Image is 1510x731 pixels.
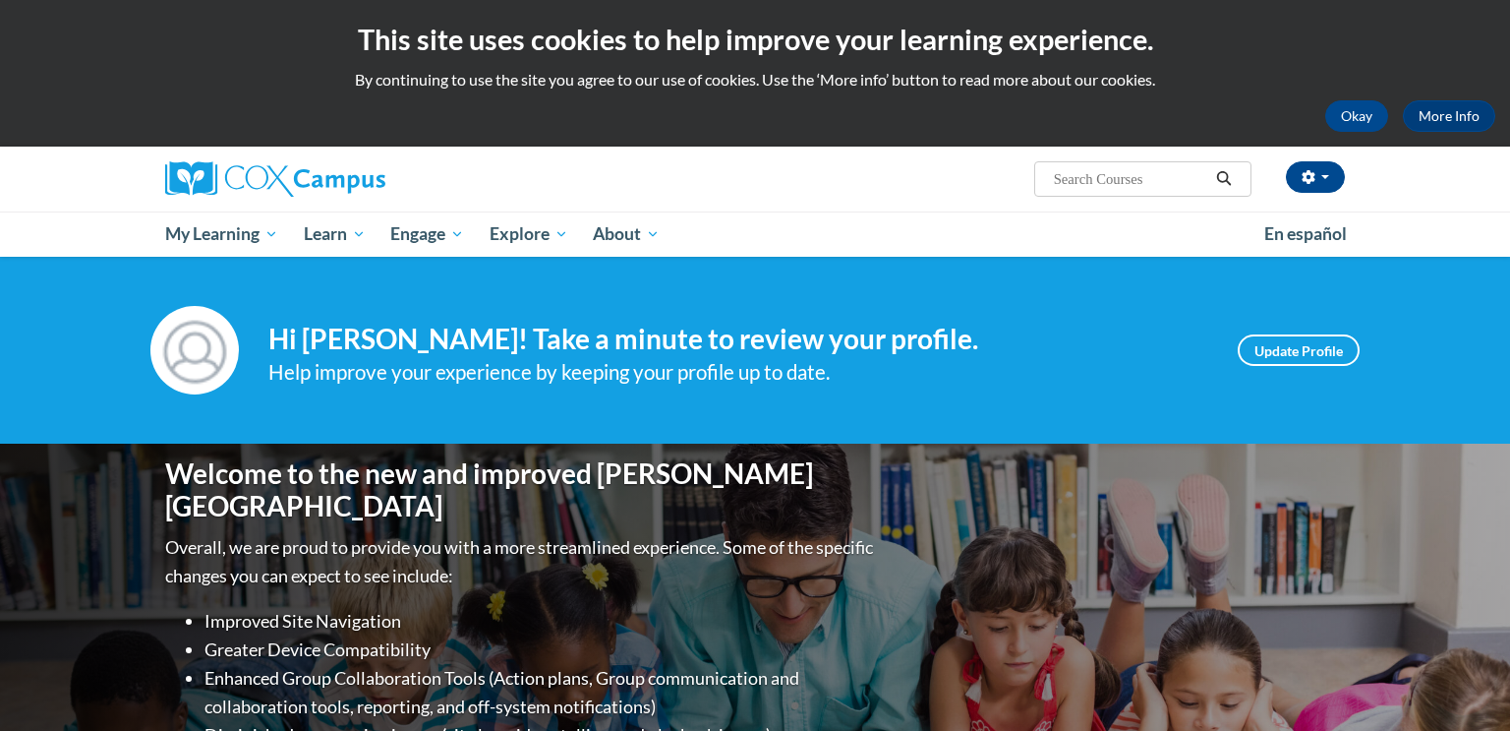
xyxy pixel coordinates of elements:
[15,20,1495,59] h2: This site uses cookies to help improve your learning experience.
[268,356,1208,389] div: Help improve your experience by keeping your profile up to date.
[204,664,878,721] li: Enhanced Group Collaboration Tools (Action plans, Group communication and collaboration tools, re...
[165,161,385,197] img: Cox Campus
[1403,100,1495,132] a: More Info
[1286,161,1345,193] button: Account Settings
[1325,100,1388,132] button: Okay
[1431,652,1494,715] iframe: Button to launch messaging window
[204,636,878,664] li: Greater Device Compatibility
[1052,167,1209,191] input: Search Courses
[377,212,477,257] a: Engage
[136,212,1374,257] div: Main menu
[291,212,378,257] a: Learn
[165,457,878,523] h1: Welcome to the new and improved [PERSON_NAME][GEOGRAPHIC_DATA]
[152,212,291,257] a: My Learning
[390,222,464,246] span: Engage
[165,222,278,246] span: My Learning
[165,533,878,590] p: Overall, we are proud to provide you with a more streamlined experience. Some of the specific cha...
[1264,223,1347,244] span: En español
[165,161,539,197] a: Cox Campus
[581,212,673,257] a: About
[204,607,878,636] li: Improved Site Navigation
[477,212,581,257] a: Explore
[490,222,568,246] span: Explore
[1251,213,1360,255] a: En español
[15,69,1495,91] p: By continuing to use the site you agree to our use of cookies. Use the ‘More info’ button to read...
[1238,335,1360,366] a: Update Profile
[1209,167,1239,191] button: Search
[268,323,1208,356] h4: Hi [PERSON_NAME]! Take a minute to review your profile.
[304,222,366,246] span: Learn
[593,222,660,246] span: About
[150,306,239,395] img: Profile Image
